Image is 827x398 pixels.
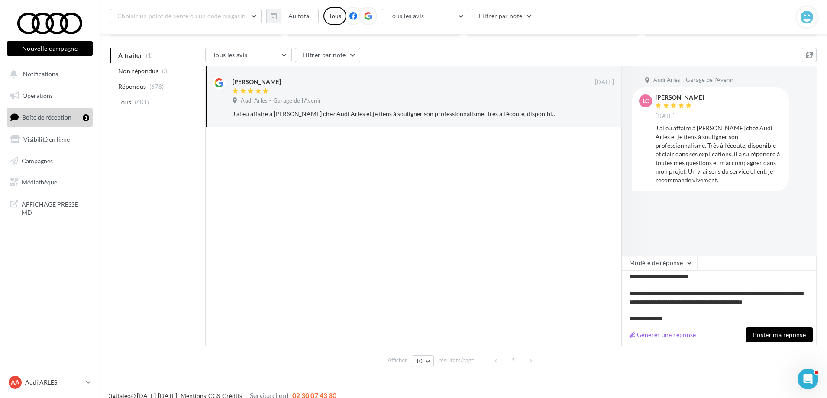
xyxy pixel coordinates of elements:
[595,78,614,86] span: [DATE]
[118,82,146,91] span: Répondus
[135,99,149,106] span: (681)
[22,178,57,186] span: Médiathèque
[656,113,675,120] span: [DATE]
[388,356,407,365] span: Afficher
[118,67,158,75] span: Non répondus
[7,41,93,56] button: Nouvelle campagne
[213,51,248,58] span: Tous les avis
[83,114,89,121] div: 1
[233,78,281,86] div: [PERSON_NAME]
[656,94,704,100] div: [PERSON_NAME]
[295,48,360,62] button: Filtrer par note
[622,256,697,270] button: Modèle de réponse
[23,136,70,143] span: Visibilité en ligne
[25,378,83,387] p: Audi ARLES
[746,327,813,342] button: Poster ma réponse
[507,353,520,367] span: 1
[22,198,89,217] span: AFFICHAGE PRESSE MD
[389,12,424,19] span: Tous les avis
[416,358,423,365] span: 10
[118,98,131,107] span: Tous
[23,70,58,78] span: Notifications
[149,83,164,90] span: (678)
[266,9,319,23] button: Au total
[162,68,169,74] span: (3)
[7,374,93,391] a: AA Audi ARLES
[5,130,94,149] a: Visibilité en ligne
[439,356,475,365] span: résultats/page
[643,97,649,105] span: LC
[5,65,91,83] button: Notifications
[22,113,71,121] span: Boîte de réception
[323,7,346,25] div: Tous
[653,76,733,84] span: Audi Arles - Garage de l'Avenir
[281,9,319,23] button: Au total
[5,108,94,126] a: Boîte de réception1
[382,9,468,23] button: Tous les avis
[241,97,321,105] span: Audi Arles - Garage de l'Avenir
[5,87,94,105] a: Opérations
[233,110,558,118] div: J’ai eu affaire à [PERSON_NAME] chez Audi Arles et je tiens à souligner son professionnalisme. Tr...
[798,369,818,389] iframe: Intercom live chat
[656,124,782,184] div: J’ai eu affaire à [PERSON_NAME] chez Audi Arles et je tiens à souligner son professionnalisme. Tr...
[412,355,434,367] button: 10
[205,48,292,62] button: Tous les avis
[11,378,19,387] span: AA
[117,12,246,19] span: Choisir un point de vente ou un code magasin
[5,152,94,170] a: Campagnes
[472,9,537,23] button: Filtrer par note
[5,195,94,220] a: AFFICHAGE PRESSE MD
[626,330,700,340] button: Générer une réponse
[110,9,262,23] button: Choisir un point de vente ou un code magasin
[22,157,53,164] span: Campagnes
[5,173,94,191] a: Médiathèque
[23,92,53,99] span: Opérations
